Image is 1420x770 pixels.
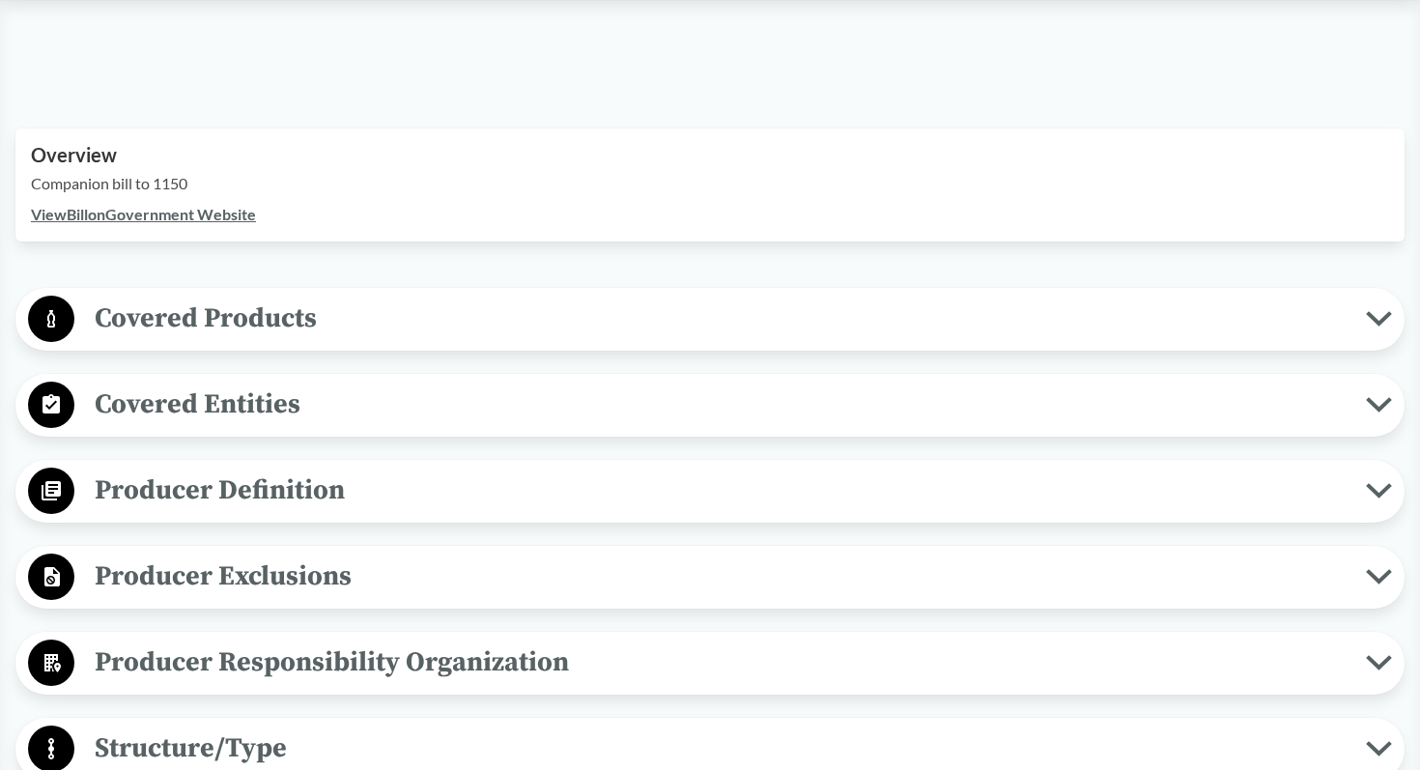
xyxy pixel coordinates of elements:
span: Producer Responsibility Organization [74,641,1366,684]
button: Producer Definition [22,467,1398,516]
span: Producer Definition [74,469,1366,512]
span: Covered Products [74,297,1366,340]
span: Covered Entities [74,383,1366,426]
button: Producer Exclusions [22,553,1398,602]
h2: Overview [31,144,1389,166]
button: Covered Entities [22,381,1398,430]
p: Companion bill to 1150 [31,172,1389,195]
a: ViewBillonGovernment Website [31,205,256,223]
button: Covered Products [22,295,1398,344]
span: Structure/Type [74,727,1366,770]
button: Producer Responsibility Organization [22,639,1398,688]
span: Producer Exclusions [74,555,1366,598]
